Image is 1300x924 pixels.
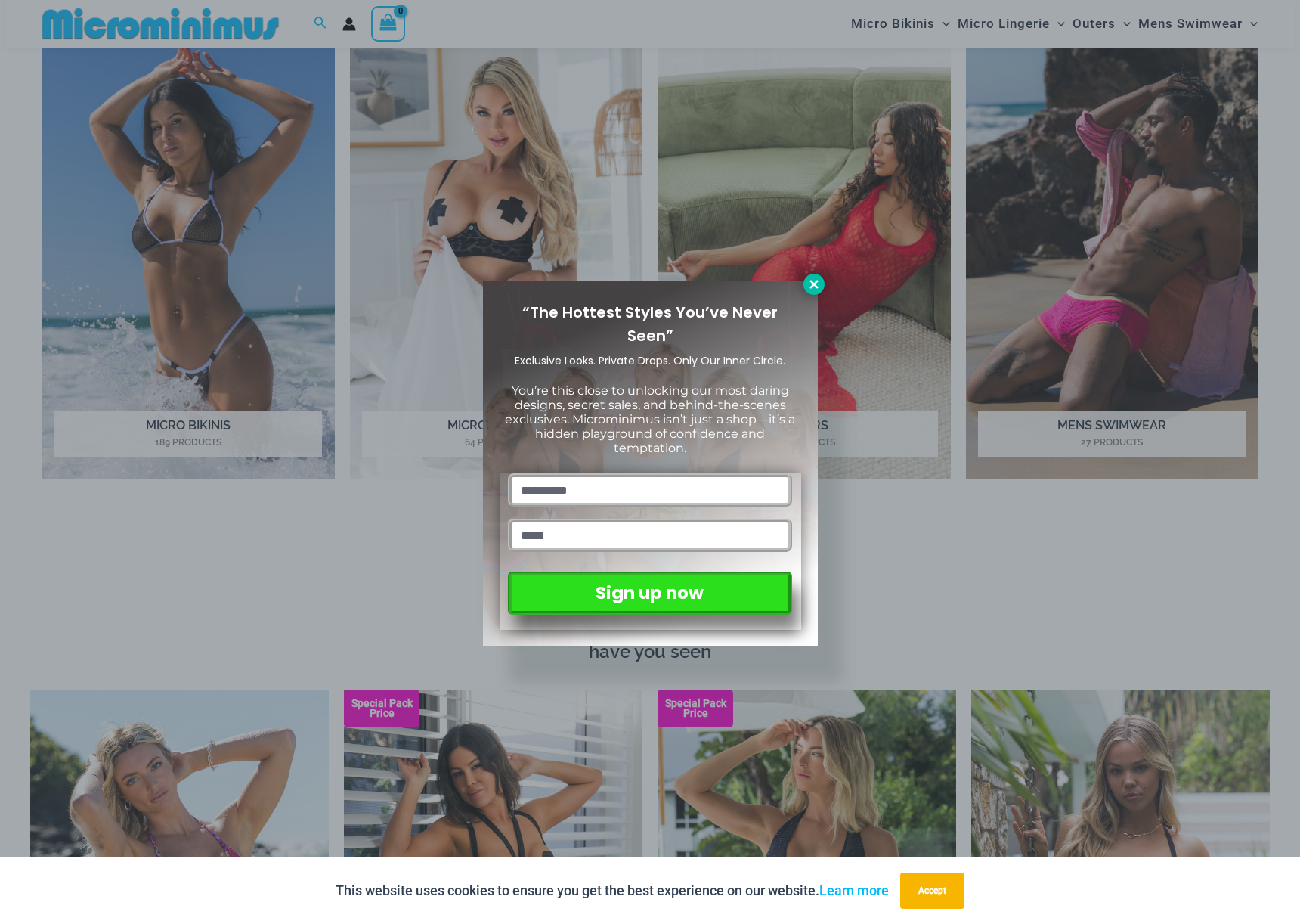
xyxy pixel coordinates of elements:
a: Learn more [819,882,889,898]
span: “The Hottest Styles You’ve Never Seen” [522,302,778,346]
button: Sign up now [508,572,791,615]
span: You’re this close to unlocking our most daring designs, secret sales, and behind-the-scenes exclu... [505,383,795,456]
span: Exclusive Looks. Private Drops. Only Our Inner Circle. [515,353,785,368]
button: Close [803,274,825,295]
button: Accept [900,873,964,909]
p: This website uses cookies to ensure you get the best experience on our website. [336,879,889,902]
